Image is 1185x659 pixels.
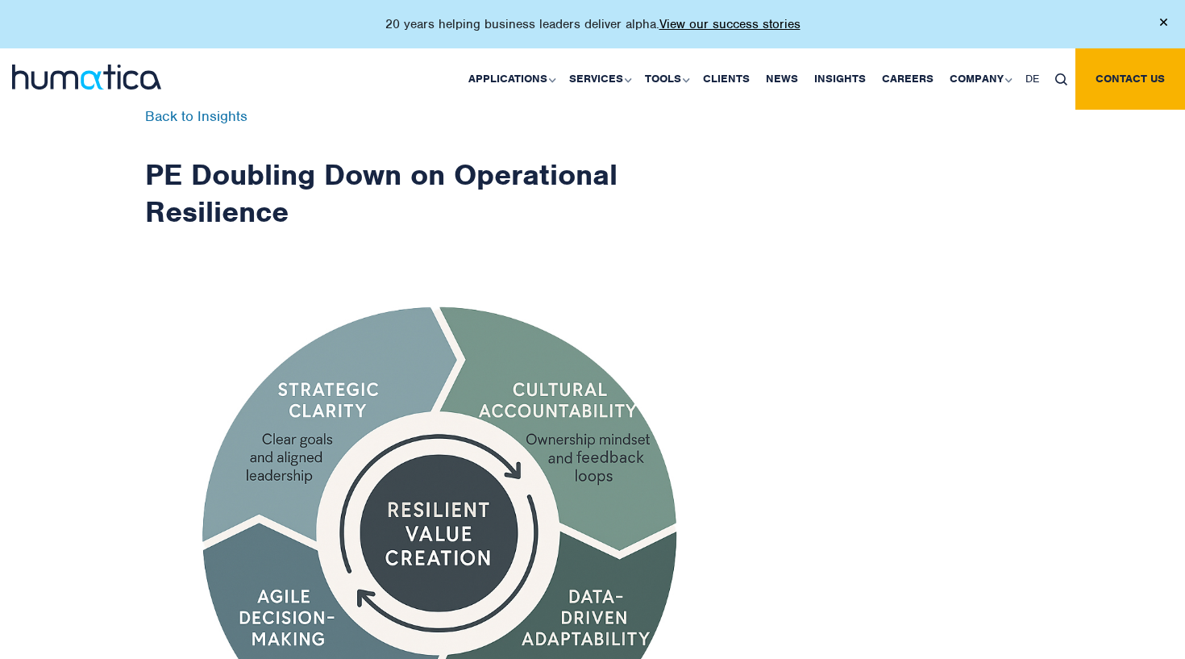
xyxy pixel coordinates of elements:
a: DE [1017,48,1047,110]
p: 20 years helping business leaders deliver alpha. [385,16,800,32]
span: DE [1025,72,1039,86]
a: News [758,48,806,110]
h1: PE Doubling Down on Operational Resilience [145,110,734,230]
a: Company [942,48,1017,110]
a: Insights [806,48,874,110]
a: Careers [874,48,942,110]
a: Applications [460,48,561,110]
a: View our success stories [659,16,800,32]
a: Services [561,48,637,110]
img: search_icon [1055,73,1067,86]
a: Tools [637,48,695,110]
a: Clients [695,48,758,110]
img: logo [12,65,161,90]
a: Contact us [1075,48,1185,110]
a: Back to Insights [145,107,247,125]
